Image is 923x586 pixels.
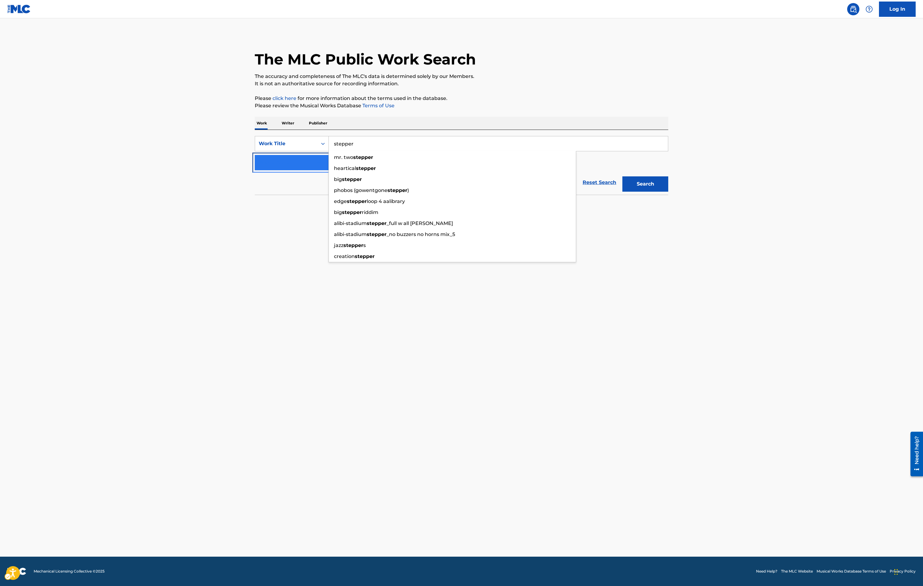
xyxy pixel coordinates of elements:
span: jazz [334,242,343,248]
div: On [317,136,328,151]
a: The MLC Website [781,569,813,574]
p: It is not an authoritative source for recording information. [255,80,668,87]
strong: stepper [353,154,373,160]
p: Please for more information about the terms used in the database. [255,95,668,102]
span: mr. two [334,154,353,160]
strong: stepper [342,176,362,182]
h1: The MLC Public Work Search [255,50,476,68]
a: Terms of Use [361,103,395,109]
span: s [363,242,366,248]
strong: stepper [343,242,363,248]
p: The accuracy and completeness of The MLC's data is determined solely by our Members. [255,73,668,80]
div: Drag [894,563,898,581]
span: phobos (gowentgone [334,187,387,193]
span: _full w all [PERSON_NAME] [387,220,453,226]
p: Work [255,117,269,130]
span: heartical [334,165,356,171]
span: alibi-stadium [334,220,367,226]
div: Work Title [259,140,314,147]
form: Search Form [255,136,668,195]
strong: stepper [355,253,375,259]
input: Search... [329,136,668,151]
div: Chat Widget [892,557,923,586]
a: Privacy Policy [890,569,916,574]
iframe: Hubspot Iframe [892,557,923,586]
img: MLC Logo [7,5,31,13]
a: Reset Search [580,176,619,189]
strong: stepper [342,209,362,215]
strong: stepper [387,187,407,193]
a: Music industry terminology | mechanical licensing collective [272,95,296,101]
img: logo [7,568,26,575]
a: Log In [879,2,916,17]
strong: stepper [367,231,387,237]
span: _no buzzers no horns mix_5 [387,231,455,237]
strong: stepper [347,198,367,204]
span: alibi-stadium [334,231,367,237]
a: Need Help? [756,569,777,574]
p: Writer [280,117,296,130]
strong: stepper [356,165,376,171]
p: Publisher [307,117,329,130]
p: Please review the Musical Works Database [255,102,668,109]
span: edge [334,198,347,204]
span: riddim [362,209,378,215]
span: creation [334,253,355,259]
span: ) [407,187,409,193]
button: Add Criteria [255,155,329,170]
span: big [334,176,342,182]
img: search [850,6,857,13]
iframe: Resource Center [906,429,923,478]
strong: stepper [367,220,387,226]
a: Musical Works Database Terms of Use [817,569,886,574]
img: help [866,6,873,13]
button: Search [622,176,668,192]
span: loop 4 aalibrary [367,198,405,204]
span: Mechanical Licensing Collective © 2025 [34,569,105,574]
img: 9d2ae6d4665cec9f34b9.svg [317,159,324,166]
span: big [334,209,342,215]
